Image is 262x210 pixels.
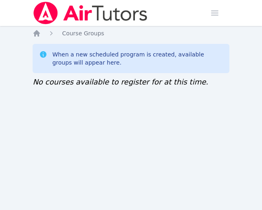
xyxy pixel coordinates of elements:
[33,2,148,24] img: Air Tutors
[33,29,229,37] nav: Breadcrumb
[52,50,222,67] div: When a new scheduled program is created, available groups will appear here.
[62,30,104,37] span: Course Groups
[62,29,104,37] a: Course Groups
[33,78,208,86] span: No courses available to register for at this time.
